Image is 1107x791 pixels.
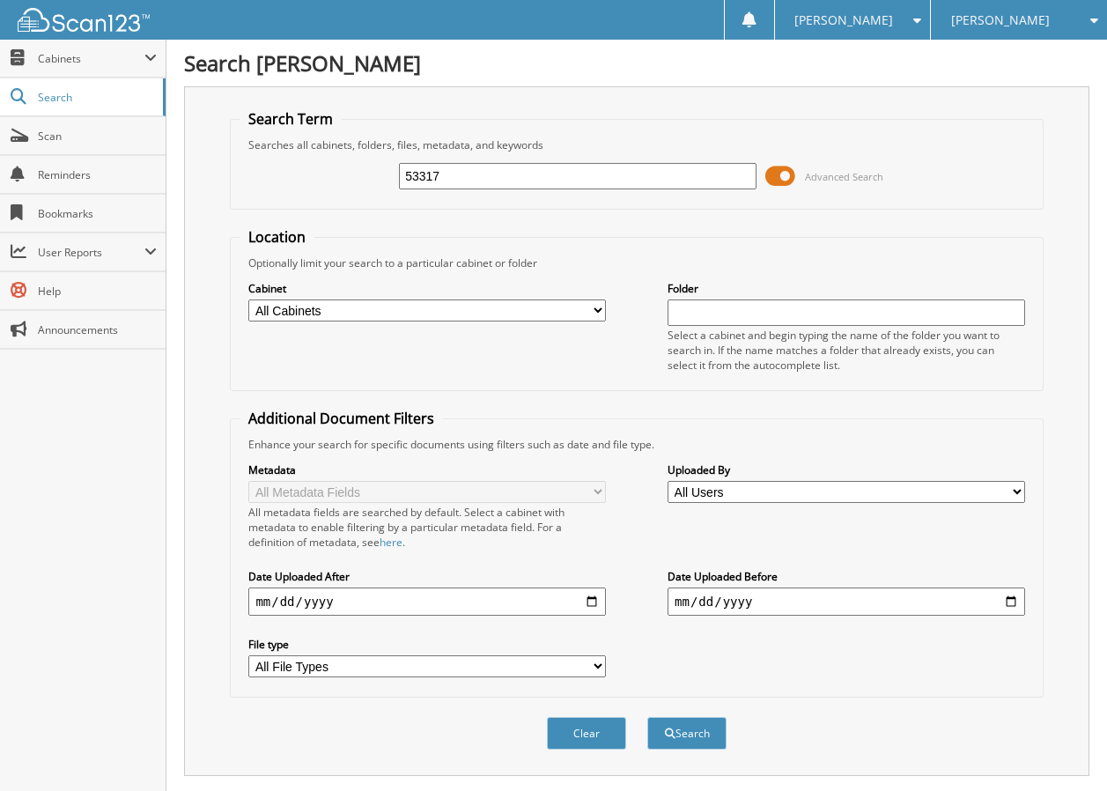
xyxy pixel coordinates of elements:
label: Cabinet [248,281,606,296]
div: All metadata fields are searched by default. Select a cabinet with metadata to enable filtering b... [248,505,606,550]
input: start [248,588,606,616]
div: Enhance your search for specific documents using filters such as date and file type. [240,437,1033,452]
h1: Search [PERSON_NAME] [184,48,1089,78]
span: Search [38,90,154,105]
span: Reminders [38,167,157,182]
label: Date Uploaded Before [668,569,1025,584]
span: Help [38,284,157,299]
label: Folder [668,281,1025,296]
legend: Additional Document Filters [240,409,443,428]
legend: Location [240,227,314,247]
label: Date Uploaded After [248,569,606,584]
label: Metadata [248,462,606,477]
span: Scan [38,129,157,144]
span: User Reports [38,245,144,260]
label: File type [248,637,606,652]
span: Bookmarks [38,206,157,221]
span: [PERSON_NAME] [951,15,1050,26]
div: Select a cabinet and begin typing the name of the folder you want to search in. If the name match... [668,328,1025,373]
span: [PERSON_NAME] [794,15,893,26]
img: scan123-logo-white.svg [18,8,150,32]
a: here [380,535,402,550]
span: Advanced Search [805,170,883,183]
input: end [668,588,1025,616]
label: Uploaded By [668,462,1025,477]
div: Searches all cabinets, folders, files, metadata, and keywords [240,137,1033,152]
legend: Search Term [240,109,342,129]
span: Announcements [38,322,157,337]
span: Cabinets [38,51,144,66]
button: Clear [547,717,626,750]
div: Optionally limit your search to a particular cabinet or folder [240,255,1033,270]
button: Search [647,717,727,750]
